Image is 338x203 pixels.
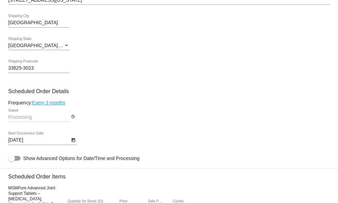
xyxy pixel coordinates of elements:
h3: Scheduled Order Items [8,168,330,180]
div: Frequency: [8,100,330,105]
input: Next Occurrence Date [8,137,70,143]
span: [GEOGRAPHIC_DATA] | [US_STATE] [8,43,88,48]
button: Open calendar [70,136,77,143]
input: Shipping Postcode [8,66,70,71]
span: Show Advanced Options for Date/Time and Processing [23,155,139,162]
input: Status [8,115,70,120]
h3: Scheduled Order Details [8,88,330,95]
input: Shipping City [8,20,70,26]
mat-icon: help_outline [71,115,75,123]
a: Every 3 months [32,100,65,105]
mat-select: Shipping State [8,43,70,48]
